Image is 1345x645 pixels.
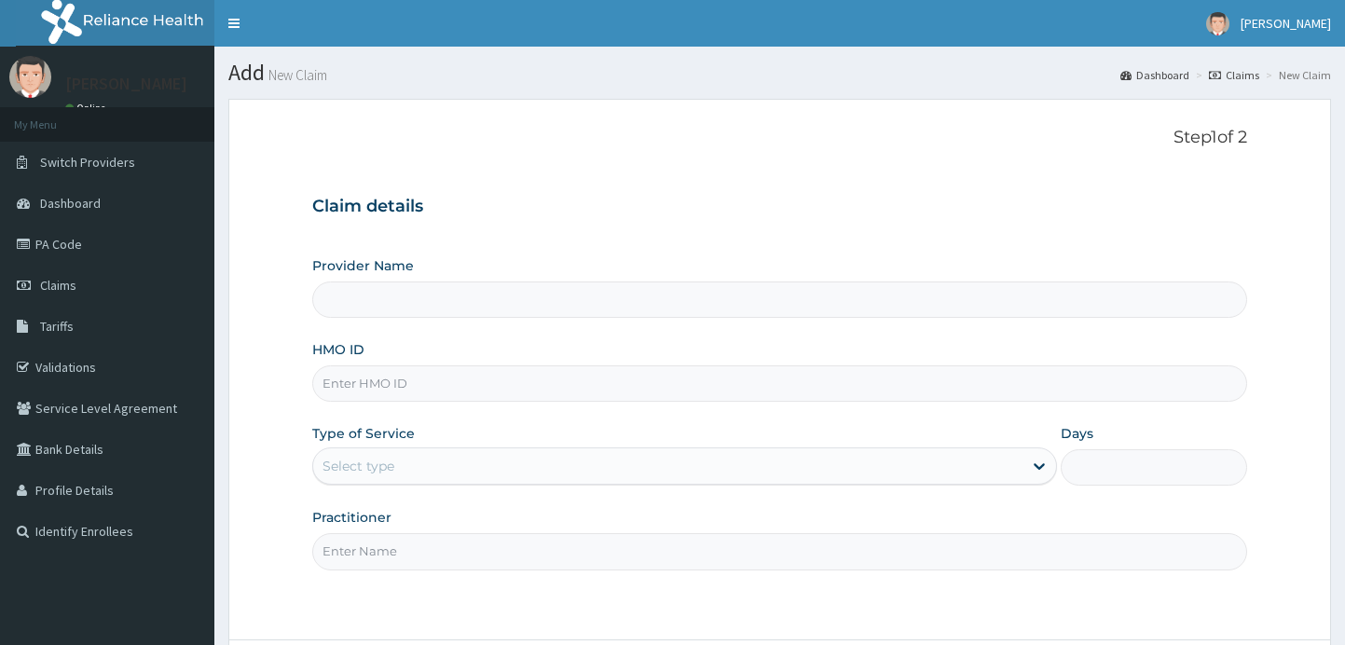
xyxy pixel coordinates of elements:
[40,318,74,335] span: Tariffs
[312,340,364,359] label: HMO ID
[265,68,327,82] small: New Claim
[1209,67,1259,83] a: Claims
[1241,15,1331,32] span: [PERSON_NAME]
[40,154,135,171] span: Switch Providers
[65,75,187,92] p: [PERSON_NAME]
[312,365,1248,402] input: Enter HMO ID
[40,277,76,294] span: Claims
[312,533,1248,570] input: Enter Name
[312,256,414,275] label: Provider Name
[228,61,1331,85] h1: Add
[312,197,1248,217] h3: Claim details
[312,424,415,443] label: Type of Service
[9,56,51,98] img: User Image
[1061,424,1093,443] label: Days
[1206,12,1229,35] img: User Image
[312,128,1248,148] p: Step 1 of 2
[323,457,394,475] div: Select type
[65,102,110,115] a: Online
[1261,67,1331,83] li: New Claim
[1120,67,1189,83] a: Dashboard
[312,508,391,527] label: Practitioner
[40,195,101,212] span: Dashboard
